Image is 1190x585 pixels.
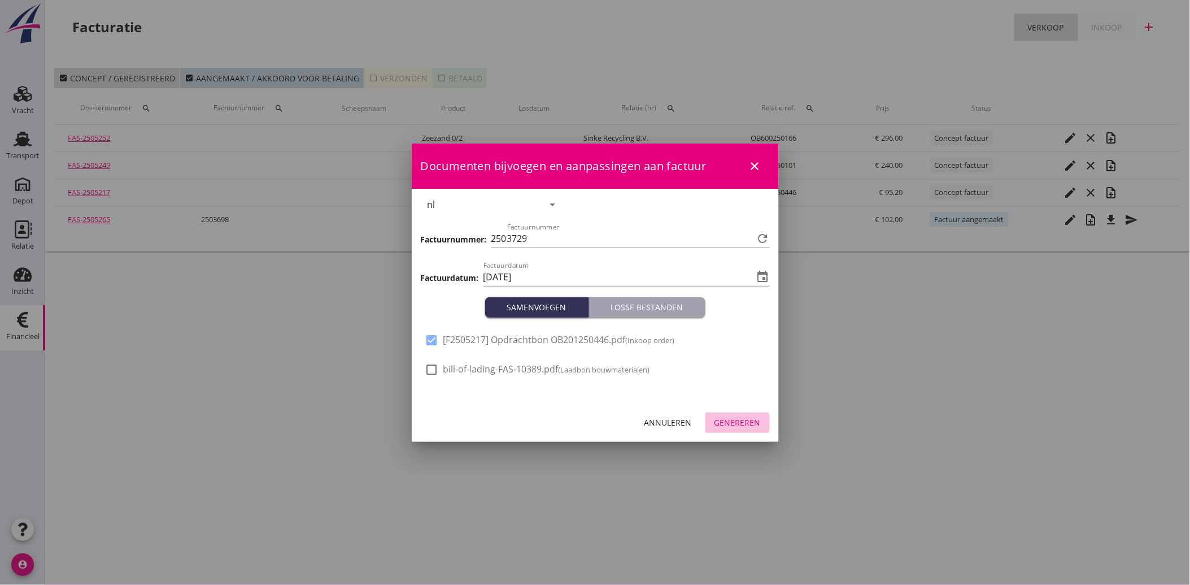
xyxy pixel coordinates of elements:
[756,232,770,245] i: refresh
[412,144,779,189] div: Documenten bijvoegen en aanpassingen aan factuur
[705,413,770,433] button: Genereren
[756,270,770,284] i: event
[559,365,650,375] small: (Laadbon bouwmaterialen)
[635,413,701,433] button: Annuleren
[507,229,754,248] input: Factuurnummer
[626,335,675,345] small: (Inkoop order)
[443,334,675,346] span: [F2505217] Opdrachtbon OB201250446.pdf
[714,417,761,428] div: Genereren
[485,297,589,318] button: Samenvoegen
[644,417,692,428] div: Annuleren
[490,301,584,313] div: Samenvoegen
[594,301,701,313] div: Losse bestanden
[546,198,559,211] i: arrow_drop_down
[421,272,479,284] h3: Factuurdatum:
[483,268,754,286] input: Factuurdatum
[748,159,762,173] i: close
[421,233,487,245] h3: Factuurnummer:
[491,232,507,246] span: 250
[443,363,650,375] span: bill-of-lading-FAS-10389.pdf
[428,200,435,210] div: nl
[589,297,705,318] button: Losse bestanden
